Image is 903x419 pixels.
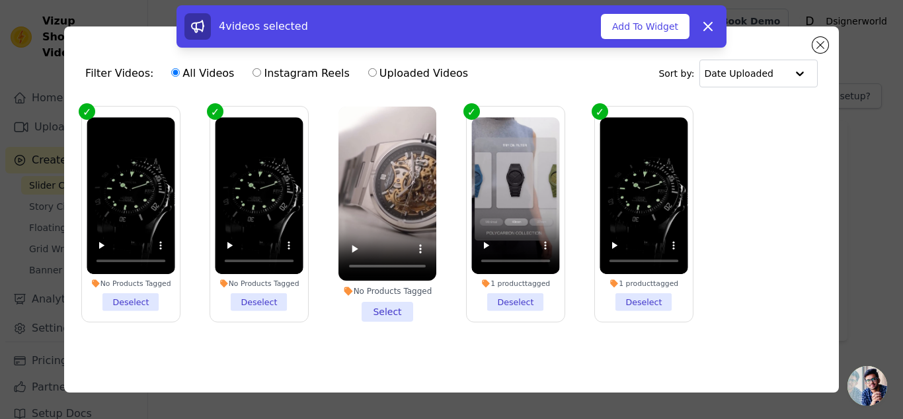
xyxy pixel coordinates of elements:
[338,286,436,297] div: No Products Tagged
[847,366,887,406] a: Open chat
[85,58,475,89] div: Filter Videos:
[471,279,559,288] div: 1 product tagged
[215,279,303,288] div: No Products Tagged
[658,60,818,87] div: Sort by:
[252,65,350,82] label: Instagram Reels
[171,65,235,82] label: All Videos
[601,14,689,39] button: Add To Widget
[600,279,687,288] div: 1 product tagged
[219,20,308,32] span: 4 videos selected
[368,65,469,82] label: Uploaded Videos
[87,279,175,288] div: No Products Tagged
